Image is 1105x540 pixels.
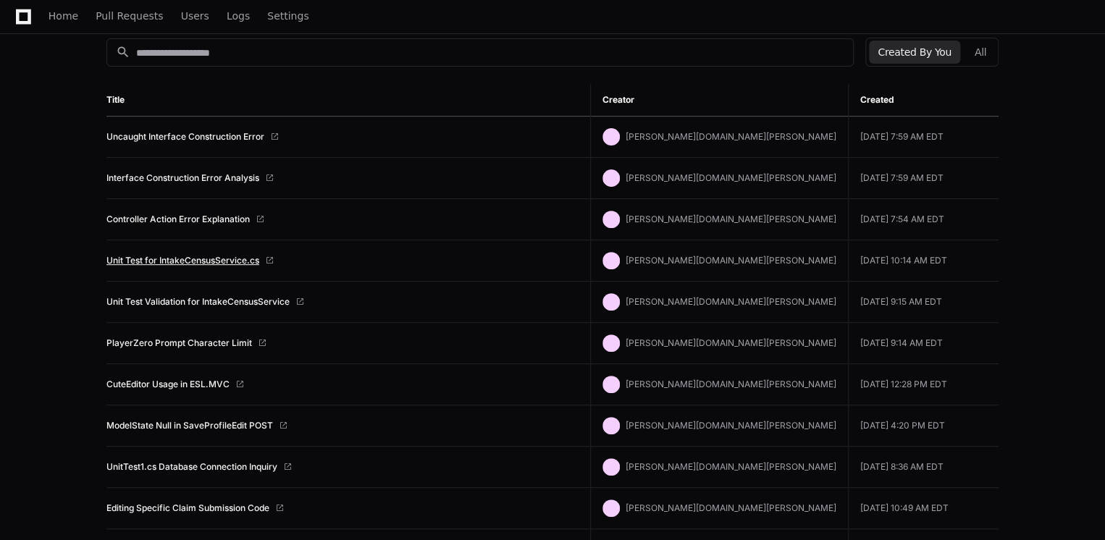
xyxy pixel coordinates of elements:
[626,420,836,431] span: [PERSON_NAME][DOMAIN_NAME][PERSON_NAME]
[848,488,999,529] td: [DATE] 10:49 AM EDT
[106,337,252,349] a: PlayerZero Prompt Character Limit
[106,172,259,184] a: Interface Construction Error Analysis
[227,12,250,20] span: Logs
[96,12,163,20] span: Pull Requests
[626,172,836,183] span: [PERSON_NAME][DOMAIN_NAME][PERSON_NAME]
[848,364,999,405] td: [DATE] 12:28 PM EDT
[848,199,999,240] td: [DATE] 7:54 AM EDT
[626,296,836,307] span: [PERSON_NAME][DOMAIN_NAME][PERSON_NAME]
[106,420,273,431] a: ModelState Null in SaveProfileEdit POST
[848,282,999,323] td: [DATE] 9:15 AM EDT
[106,84,590,117] th: Title
[626,255,836,266] span: [PERSON_NAME][DOMAIN_NAME][PERSON_NAME]
[106,131,264,143] a: Uncaught Interface Construction Error
[848,158,999,199] td: [DATE] 7:59 AM EDT
[626,502,836,513] span: [PERSON_NAME][DOMAIN_NAME][PERSON_NAME]
[626,461,836,472] span: [PERSON_NAME][DOMAIN_NAME][PERSON_NAME]
[106,502,269,514] a: Editing Specific Claim Submission Code
[181,12,209,20] span: Users
[626,379,836,389] span: [PERSON_NAME][DOMAIN_NAME][PERSON_NAME]
[848,117,999,158] td: [DATE] 7:59 AM EDT
[966,41,995,64] button: All
[106,379,230,390] a: CuteEditor Usage in ESL.MVC
[848,323,999,364] td: [DATE] 9:14 AM EDT
[626,214,836,224] span: [PERSON_NAME][DOMAIN_NAME][PERSON_NAME]
[626,131,836,142] span: [PERSON_NAME][DOMAIN_NAME][PERSON_NAME]
[106,461,277,473] a: UnitTest1.cs Database Connection Inquiry
[848,240,999,282] td: [DATE] 10:14 AM EDT
[49,12,78,20] span: Home
[848,447,999,488] td: [DATE] 8:36 AM EDT
[869,41,959,64] button: Created By You
[626,337,836,348] span: [PERSON_NAME][DOMAIN_NAME][PERSON_NAME]
[590,84,848,117] th: Creator
[106,214,250,225] a: Controller Action Error Explanation
[848,84,999,117] th: Created
[267,12,308,20] span: Settings
[848,405,999,447] td: [DATE] 4:20 PM EDT
[106,296,290,308] a: Unit Test Validation for IntakeCensusService
[116,45,130,59] mat-icon: search
[106,255,259,266] a: Unit Test for IntakeCensusService.cs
